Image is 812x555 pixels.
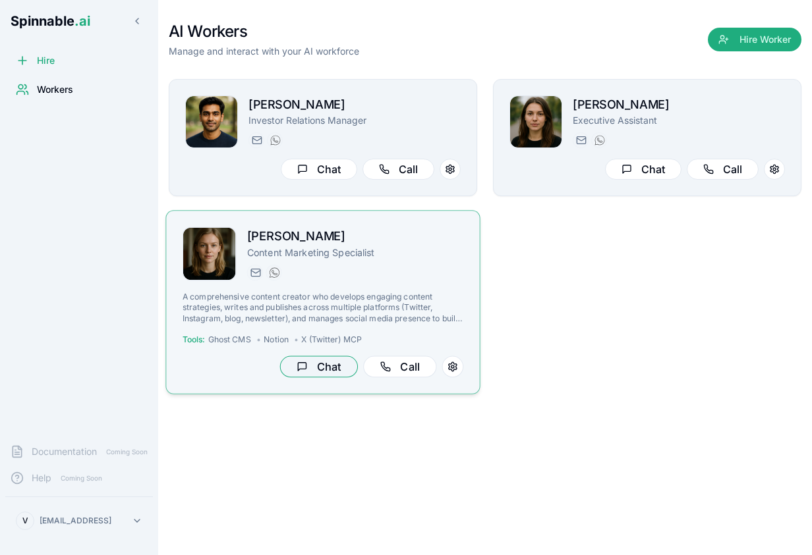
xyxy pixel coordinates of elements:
button: WhatsApp [591,132,607,148]
span: • [294,334,299,345]
span: Documentation [32,445,97,458]
img: Kai Dvorak [186,96,237,147]
span: X (Twitter) MCP [301,334,362,345]
p: Content Marketing Specialist [247,246,463,259]
span: Hire [37,54,55,67]
span: V [22,515,28,526]
span: Tools: [183,334,206,345]
img: Dana Allen [510,96,562,147]
img: WhatsApp [269,267,279,278]
button: Hire Worker [708,28,801,51]
button: Send email to sofia@getspinnable.ai [247,265,263,280]
p: Investor Relations Manager [248,114,461,127]
a: Hire Worker [708,34,801,47]
button: Chat [280,356,358,378]
p: A comprehensive content creator who develops engaging content strategies, writes and publishes ac... [183,292,463,324]
img: WhatsApp [594,135,605,145]
button: V[EMAIL_ADDRESS] [11,508,148,534]
button: Call [362,159,434,180]
p: Manage and interact with your AI workforce [169,45,359,58]
span: Workers [37,83,73,96]
button: Chat [281,159,357,180]
h2: [PERSON_NAME] [573,95,785,114]
span: Coming Soon [57,472,106,485]
span: Ghost CMS [208,334,251,345]
button: Call [363,356,436,378]
p: [EMAIL_ADDRESS] [40,515,111,526]
p: Executive Assistant [573,114,785,127]
span: • [256,334,261,345]
span: Spinnable [11,13,90,29]
img: WhatsApp [270,135,281,145]
span: Coming Soon [102,446,152,458]
h1: AI Workers [169,21,359,42]
button: WhatsApp [266,265,281,280]
h2: [PERSON_NAME] [248,95,461,114]
h2: [PERSON_NAME] [247,227,463,246]
button: Chat [605,159,681,180]
button: Send email to kai.dvorak@getspinnable.ai [248,132,264,148]
button: WhatsApp [267,132,283,148]
button: Send email to dana.allen@getspinnable.ai [573,132,589,148]
img: Sofia Guðmundsson [183,228,236,280]
span: .ai [74,13,90,29]
button: Call [687,159,759,180]
span: Help [32,471,51,485]
span: Notion [264,334,289,345]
